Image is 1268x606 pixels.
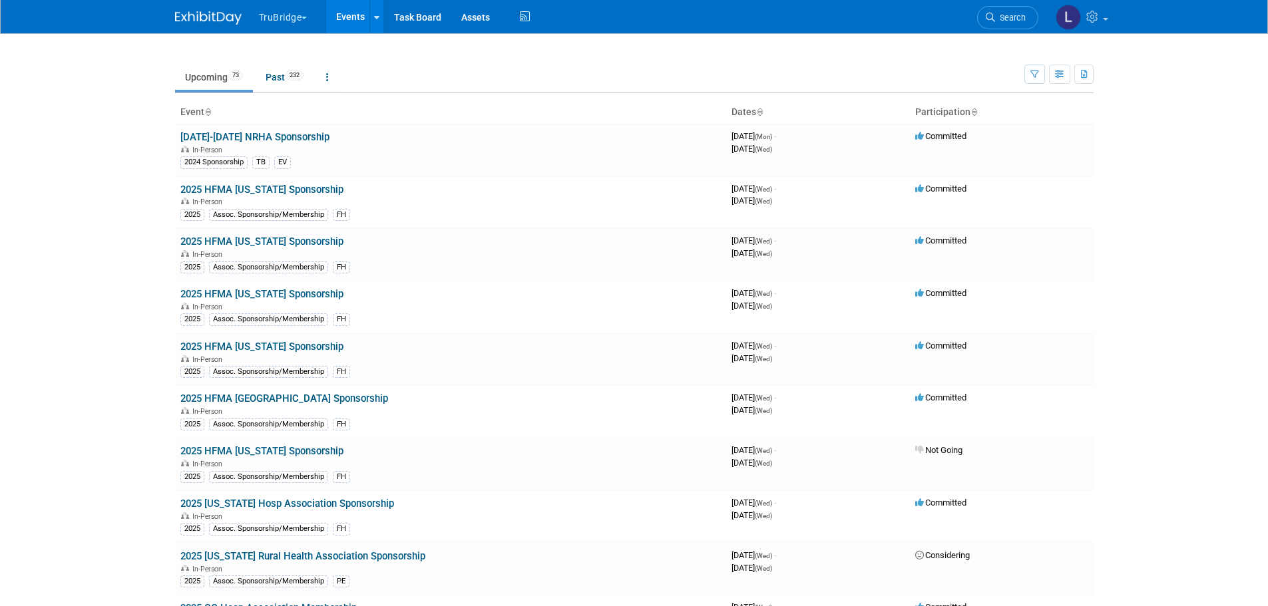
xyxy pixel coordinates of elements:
span: (Wed) [755,355,772,363]
span: (Wed) [755,198,772,205]
span: - [774,498,776,508]
div: FH [333,418,350,430]
span: (Wed) [755,552,772,559]
div: Assoc. Sponsorship/Membership [209,418,328,430]
span: (Wed) [755,565,772,572]
img: In-Person Event [181,250,189,257]
div: Assoc. Sponsorship/Membership [209,209,328,221]
span: (Mon) [755,133,772,140]
a: Past232 [256,65,314,90]
div: FH [333,313,350,325]
img: In-Person Event [181,407,189,414]
span: (Wed) [755,460,772,467]
div: FH [333,366,350,378]
img: In-Person Event [181,146,189,152]
span: - [774,550,776,560]
div: FH [333,523,350,535]
div: TB [252,156,270,168]
a: 2025 HFMA [US_STATE] Sponsorship [180,341,343,353]
div: 2025 [180,209,204,221]
div: Assoc. Sponsorship/Membership [209,366,328,378]
div: 2025 [180,418,204,430]
a: 2025 HFMA [US_STATE] Sponsorship [180,235,343,247]
span: In-Person [192,303,226,311]
span: (Wed) [755,290,772,297]
span: In-Person [192,250,226,259]
div: FH [333,209,350,221]
a: Sort by Participation Type [970,106,977,117]
div: 2024 Sponsorship [180,156,248,168]
span: - [774,184,776,194]
span: Committed [915,184,966,194]
a: Search [977,6,1038,29]
span: In-Person [192,565,226,573]
div: 2025 [180,471,204,483]
a: 2025 HFMA [US_STATE] Sponsorship [180,288,343,300]
span: 73 [228,71,243,80]
span: [DATE] [732,392,776,402]
span: In-Person [192,512,226,521]
span: In-Person [192,355,226,364]
span: (Wed) [755,250,772,257]
div: Assoc. Sponsorship/Membership [209,523,328,535]
a: Upcoming73 [175,65,253,90]
div: Assoc. Sponsorship/Membership [209,471,328,483]
div: 2025 [180,366,204,378]
span: Committed [915,392,966,402]
span: [DATE] [732,510,772,520]
span: (Wed) [755,186,772,193]
span: [DATE] [732,288,776,298]
th: Event [175,101,726,124]
span: [DATE] [732,550,776,560]
img: In-Person Event [181,565,189,571]
div: FH [333,261,350,273]
span: - [774,131,776,141]
img: In-Person Event [181,198,189,204]
div: 2025 [180,261,204,273]
span: [DATE] [732,144,772,154]
div: 2025 [180,523,204,535]
span: Search [995,13,1026,23]
img: Laura Osborne [1056,5,1081,30]
div: EV [274,156,291,168]
span: [DATE] [732,458,772,468]
a: 2025 [US_STATE] Rural Health Association Sponsorship [180,550,425,562]
a: Sort by Start Date [756,106,763,117]
span: [DATE] [732,353,772,363]
a: 2025 HFMA [GEOGRAPHIC_DATA] Sponsorship [180,392,388,404]
span: Committed [915,288,966,298]
a: 2025 [US_STATE] Hosp Association Sponsorship [180,498,394,510]
span: In-Person [192,460,226,468]
div: FH [333,471,350,483]
span: - [774,392,776,402]
span: [DATE] [732,196,772,206]
span: [DATE] [732,563,772,573]
span: Committed [915,131,966,141]
span: - [774,288,776,298]
span: In-Person [192,198,226,206]
div: Assoc. Sponsorship/Membership [209,261,328,273]
img: In-Person Event [181,460,189,466]
span: Committed [915,235,966,245]
span: (Wed) [755,512,772,520]
span: [DATE] [732,184,776,194]
span: - [774,341,776,351]
span: [DATE] [732,405,772,415]
img: In-Person Event [181,512,189,519]
span: In-Person [192,146,226,154]
span: [DATE] [732,445,776,455]
div: PE [333,575,349,587]
span: [DATE] [732,248,772,258]
span: [DATE] [732,301,772,311]
th: Dates [726,101,910,124]
span: (Wed) [755,237,772,245]
span: Committed [915,498,966,508]
span: [DATE] [732,235,776,245]
div: 2025 [180,575,204,587]
span: (Wed) [755,500,772,507]
span: (Wed) [755,447,772,454]
th: Participation [910,101,1094,124]
span: - [774,235,776,245]
div: Assoc. Sponsorship/Membership [209,575,328,587]
span: - [774,445,776,455]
